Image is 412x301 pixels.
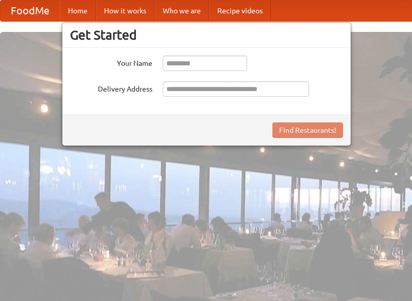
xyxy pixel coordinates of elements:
h3: Get Started [70,27,343,43]
a: Who we are [154,1,209,21]
label: Delivery Address [70,81,152,94]
a: How it works [96,1,154,21]
label: Your Name [70,56,152,68]
a: Home [60,1,96,21]
a: FoodMe [1,1,60,21]
button: Find Restaurants! [272,122,343,138]
a: Recipe videos [209,1,271,21]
